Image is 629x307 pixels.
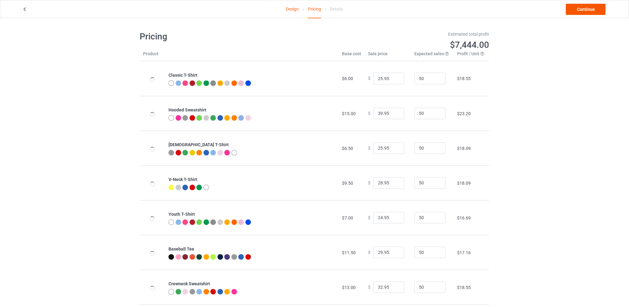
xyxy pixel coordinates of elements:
[319,31,490,37] div: Estimated total profit
[308,0,321,18] div: Pricing
[140,51,165,61] th: Product
[168,73,197,78] b: Classic T-Shirt
[339,51,365,61] th: Base cost
[140,31,310,42] h1: Pricing
[342,76,353,81] span: $6.00
[168,142,229,147] b: [DEMOGRAPHIC_DATA] T-Shirt
[457,285,471,290] span: $18.55
[342,285,356,290] span: $13.00
[454,51,489,61] th: Profit / Unit
[168,281,210,286] b: Crewneck Sweatshirt
[368,250,371,255] span: $
[411,51,454,61] th: Expected sales
[450,40,489,50] span: $7,444.00
[231,254,237,260] img: heather_texture.png
[457,215,471,220] span: $16.69
[330,0,343,18] div: Details
[368,111,371,116] span: $
[342,250,356,255] span: $11.50
[342,146,353,151] span: $6.50
[168,177,197,182] b: V-Neck T-Shirt
[368,146,371,151] span: $
[342,111,356,116] span: $15.00
[368,215,371,220] span: $
[457,146,471,151] span: $18.09
[168,246,194,251] b: Baseball Tee
[566,4,606,15] a: Continue
[457,250,471,255] span: $17.16
[168,107,206,112] b: Hooded Sweatshirt
[210,80,216,86] img: heather_texture.png
[342,181,353,186] span: $9.50
[368,285,371,290] span: $
[368,180,371,185] span: $
[210,219,216,225] img: heather_texture.png
[365,51,411,61] th: Sale price
[368,76,371,81] span: $
[457,111,471,116] span: $23.20
[457,181,471,186] span: $18.09
[286,0,299,18] a: Design
[457,76,471,81] span: $18.55
[168,212,195,217] b: Youth T-Shirt
[342,215,353,220] span: $7.00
